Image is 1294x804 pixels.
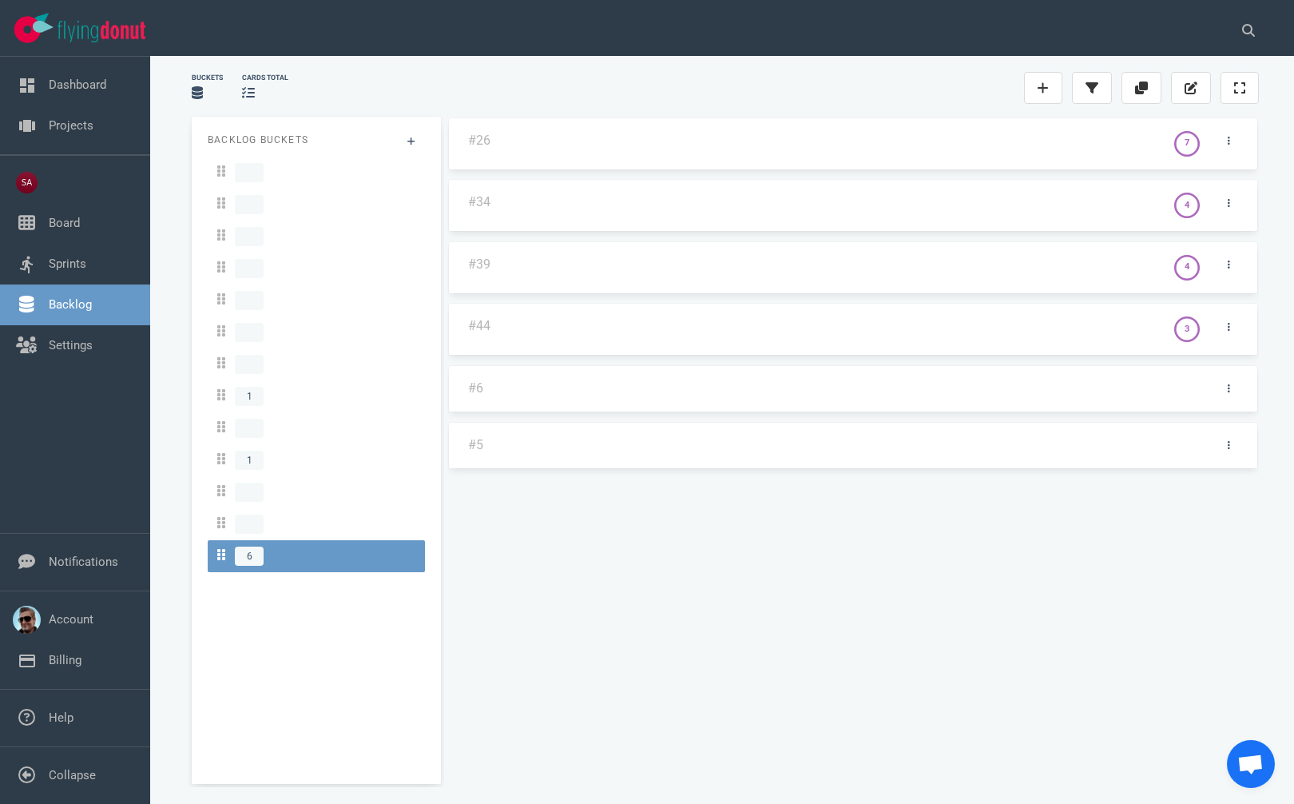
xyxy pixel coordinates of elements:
a: Settings [49,338,93,352]
a: Account [49,612,93,627]
img: Flying Donut text logo [58,21,145,42]
div: Buckets [192,73,223,83]
a: #5 [468,437,483,452]
a: #6 [468,380,483,396]
div: 3 [1185,323,1189,336]
a: Notifications [49,555,118,569]
a: Billing [49,653,81,667]
a: Collapse [49,768,96,782]
a: #26 [468,133,490,148]
span: 6 [235,547,264,566]
a: Help [49,710,73,725]
div: 4 [1185,199,1189,213]
a: #39 [468,257,490,272]
div: 4 [1185,261,1189,274]
a: 1 [208,380,425,412]
a: Sprints [49,257,86,271]
div: Open de chat [1227,740,1275,788]
a: #44 [468,318,490,333]
a: Projects [49,118,93,133]
a: Backlog [49,297,92,312]
a: 6 [208,540,425,572]
p: Backlog Buckets [208,133,425,147]
a: Dashboard [49,78,106,92]
span: 1 [235,387,264,406]
a: 1 [208,444,425,476]
a: Board [49,216,80,230]
div: 7 [1185,137,1189,150]
div: cards total [242,73,288,83]
a: #34 [468,194,490,209]
span: 1 [235,451,264,470]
